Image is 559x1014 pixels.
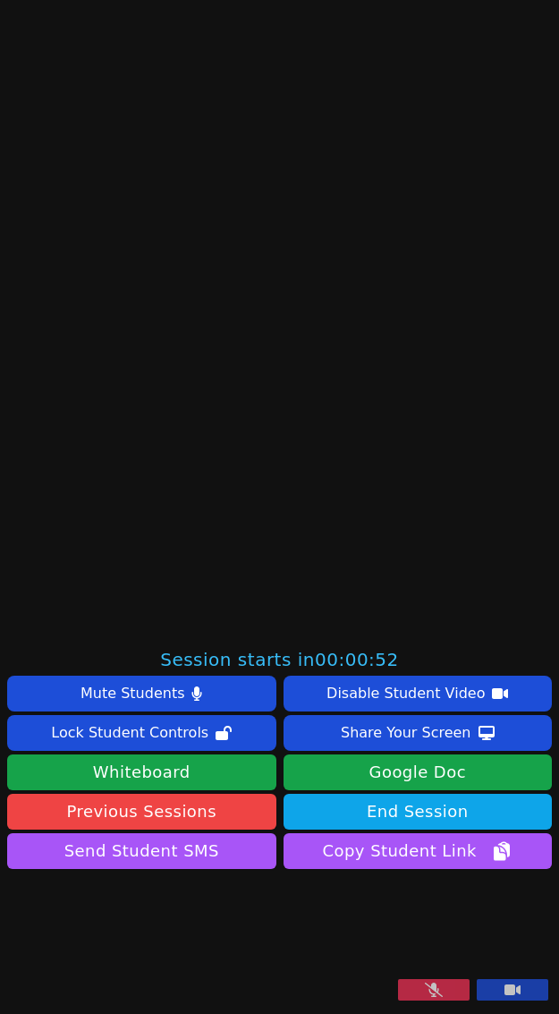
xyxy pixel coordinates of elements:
[284,833,553,869] button: Copy Student Link
[326,679,485,708] div: Disable Student Video
[341,719,471,747] div: Share Your Screen
[7,676,276,712] button: Mute Students
[7,754,276,790] button: Whiteboard
[284,676,553,712] button: Disable Student Video
[315,649,399,670] time: 00:00:52
[7,715,276,751] button: Lock Student Controls
[7,833,276,869] button: Send Student SMS
[51,719,208,747] div: Lock Student Controls
[323,839,512,864] span: Copy Student Link
[284,715,553,751] button: Share Your Screen
[7,794,276,830] a: Previous Sessions
[284,754,553,790] a: Google Doc
[80,679,184,708] div: Mute Students
[284,794,553,830] button: End Session
[160,647,399,672] span: Session starts in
